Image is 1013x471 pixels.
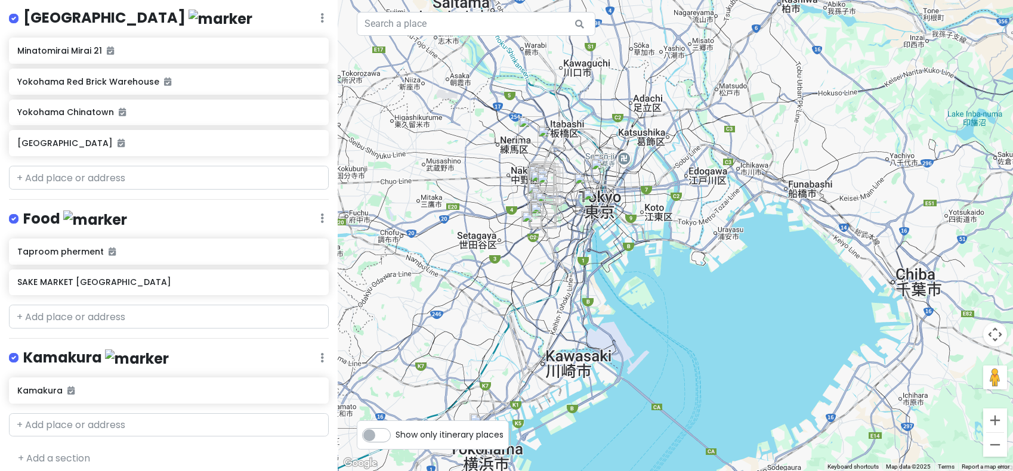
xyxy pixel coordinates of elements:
[164,78,171,86] i: Added to itinerary
[527,182,554,209] div: Meiji Jingu
[532,191,558,217] div: Tokyu Plaza Harajuku (Harakado)
[527,165,554,191] div: Omoide Yokocho
[530,171,557,197] div: Takashimaya Times Square
[574,173,600,199] div: Imperial Palace
[537,173,563,199] div: Shinjuku Gyoen National Garden
[983,408,1007,432] button: Zoom in
[521,211,548,237] div: Starbucks Reserve Roastery Tokyo
[484,429,511,455] div: Yamashita Park
[118,139,125,147] i: Added to itinerary
[535,192,561,218] div: Omotesando Hills
[962,463,1009,470] a: Report a map error
[530,203,557,229] div: Shibuya Stream
[537,167,563,193] div: Taproom pherment
[67,386,75,395] i: Added to itinerary
[17,277,320,287] h6: SAKE MARKET [GEOGRAPHIC_DATA]
[17,76,320,87] h6: Yokohama Red Brick Warehouse
[530,198,556,224] div: Miyashita Park
[17,107,320,117] h6: Yokohama Chinatown
[886,463,931,470] span: Map data ©2025
[534,166,560,193] div: SAKE MARKET Shinjuku
[107,47,114,55] i: Added to itinerary
[827,463,879,471] button: Keyboard shortcuts
[530,163,556,189] div: Shinjuku Ale
[529,165,555,191] div: The Giant 3D Cat
[538,126,564,152] div: Ikebukuro Station
[983,365,1007,389] button: Drag Pegman onto the map to open Street View
[983,323,1007,346] button: Map camera controls
[583,189,609,215] div: Uniqlo Ginza Flagship Store
[17,45,320,56] h6: Minatomirai Mirai 21
[63,210,127,229] img: marker
[396,428,504,441] span: Show only itinerary places
[529,162,555,188] div: Tokyu Kabukicho Tower
[23,348,169,368] h4: Kamakura
[528,169,554,196] div: eggslut Shinjuku Southern Terrace
[530,202,556,228] div: Shibuya Sky
[470,413,496,439] div: Minatomirai Mirai 21
[532,163,558,190] div: Shinjuku Golden-Gai
[938,463,955,470] a: Terms
[119,108,126,116] i: Added to itinerary
[23,209,127,229] h4: Food
[592,154,619,181] div: Akihabara
[529,201,555,227] div: Hachiko Statue
[9,166,329,190] input: + Add place or address
[189,10,252,28] img: marker
[531,187,557,213] div: Takeshita Street
[23,8,252,28] h4: [GEOGRAPHIC_DATA]
[341,455,380,471] a: Open this area in Google Maps (opens a new window)
[518,116,545,142] div: Sekkado Sengawa (HOMESTAY TEMP NAME)
[591,159,617,185] div: Niku-ya-Yokocho Eat-All-You-Can Wagyu Beef Akihabara
[341,455,380,471] img: Google
[109,247,116,256] i: Added to itinerary
[9,305,329,329] input: + Add place or address
[105,349,169,368] img: marker
[17,385,320,396] h6: Kamakura
[357,12,595,36] input: Search a place
[18,451,90,465] a: + Add a section
[9,413,329,437] input: + Add place or address
[983,433,1007,457] button: Zoom out
[17,246,320,257] h6: Taproom pherment
[17,138,320,148] h6: [GEOGRAPHIC_DATA]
